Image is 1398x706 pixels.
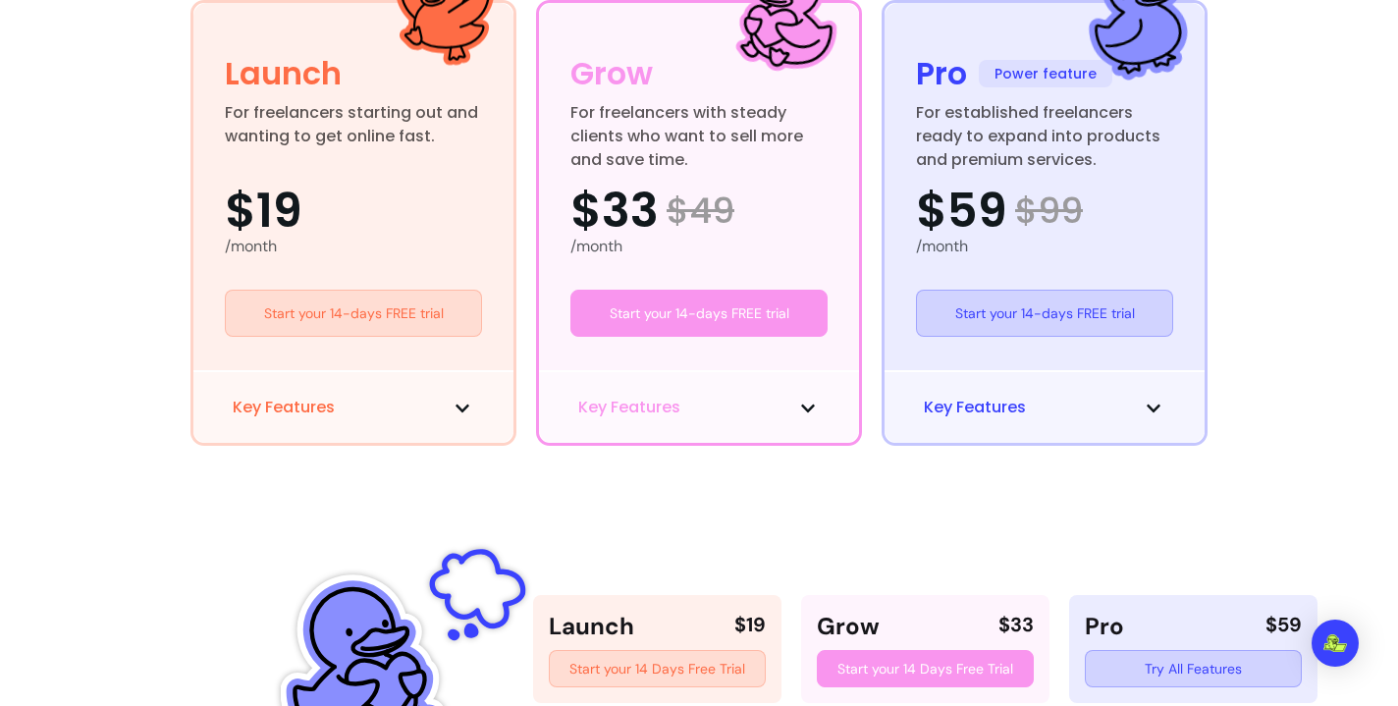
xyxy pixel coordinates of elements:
[1265,611,1302,642] div: $59
[570,101,828,148] div: For freelancers with steady clients who want to sell more and save time.
[916,235,1173,258] div: /month
[233,396,474,419] button: Key Features
[578,396,680,419] span: Key Features
[817,611,880,642] div: Grow
[225,50,342,97] div: Launch
[979,60,1112,87] span: Power feature
[570,235,828,258] div: /month
[578,396,820,419] button: Key Features
[1085,650,1302,687] a: Try All Features
[916,290,1173,337] a: Start your 14-days FREE trial
[225,290,482,337] a: Start your 14-days FREE trial
[924,396,1165,419] button: Key Features
[916,188,1007,235] span: $59
[225,235,482,258] div: /month
[734,611,766,642] div: $ 19
[998,611,1034,642] div: $ 33
[549,650,766,687] a: Start your 14 Days Free Trial
[570,188,659,235] span: $33
[1085,611,1124,642] div: Pro
[225,188,302,235] span: $19
[1312,620,1359,667] div: Open Intercom Messenger
[570,50,653,97] div: Grow
[233,396,335,419] span: Key Features
[916,50,967,97] div: Pro
[817,650,1034,687] a: Start your 14 Days Free Trial
[225,101,482,148] div: For freelancers starting out and wanting to get online fast.
[924,396,1026,419] span: Key Features
[667,191,734,231] span: $ 49
[1015,191,1083,231] span: $ 99
[549,611,634,642] div: Launch
[916,101,1173,148] div: For established freelancers ready to expand into products and premium services.
[570,290,828,337] a: Start your 14-days FREE trial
